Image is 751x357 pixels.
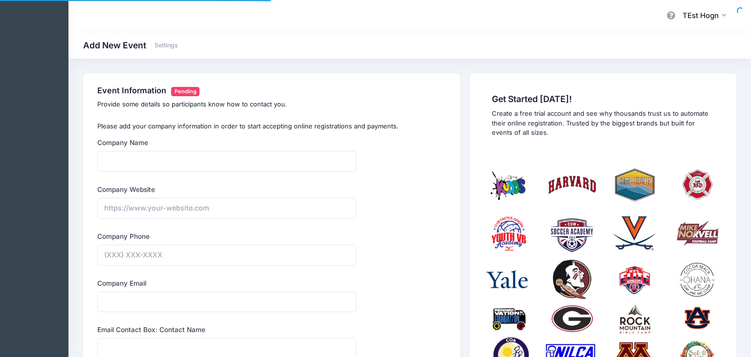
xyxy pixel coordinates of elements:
[97,100,446,109] p: Provide some details so participants know how to contact you.
[97,185,155,194] label: Company Website
[683,10,719,21] span: TEst Hogn
[97,122,446,131] p: Please add your company information in order to start accepting online registrations and payments.
[492,94,714,104] span: Get Started [DATE]!
[97,231,150,241] label: Company Phone
[97,325,205,335] label: Email Contact Box: Contact Name
[492,109,714,138] p: Create a free trial account and see why thousands trust us to automate their online registration....
[676,5,736,27] button: TEst Hogn
[155,42,178,49] a: Settings
[97,86,446,96] h4: Event Information
[97,245,356,266] input: (XXX) XXX-XXXX
[83,40,178,50] h1: Add New Event
[171,87,199,96] span: Pending
[97,278,146,288] label: Company Email
[97,198,356,219] input: https://www.your-website.com
[97,138,148,147] label: Company Name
